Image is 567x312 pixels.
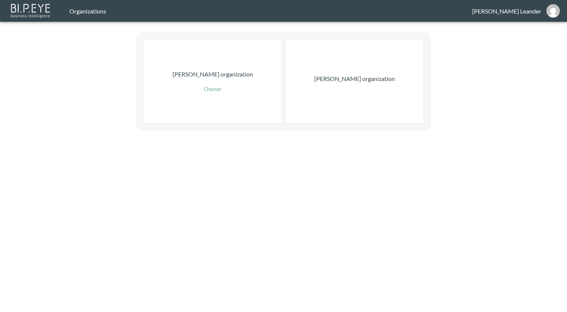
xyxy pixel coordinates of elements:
[546,4,560,18] img: eabe90f135701b694d5b9f5071b5cfed
[172,70,253,79] p: [PERSON_NAME] organization
[314,74,395,83] p: [PERSON_NAME] organization
[9,2,52,19] img: bipeye-logo
[541,2,565,20] button: edward.leander-ext@swap-commerce.com
[69,7,472,15] div: Organizations
[472,7,541,15] div: [PERSON_NAME] Leander
[204,84,222,93] p: Owner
